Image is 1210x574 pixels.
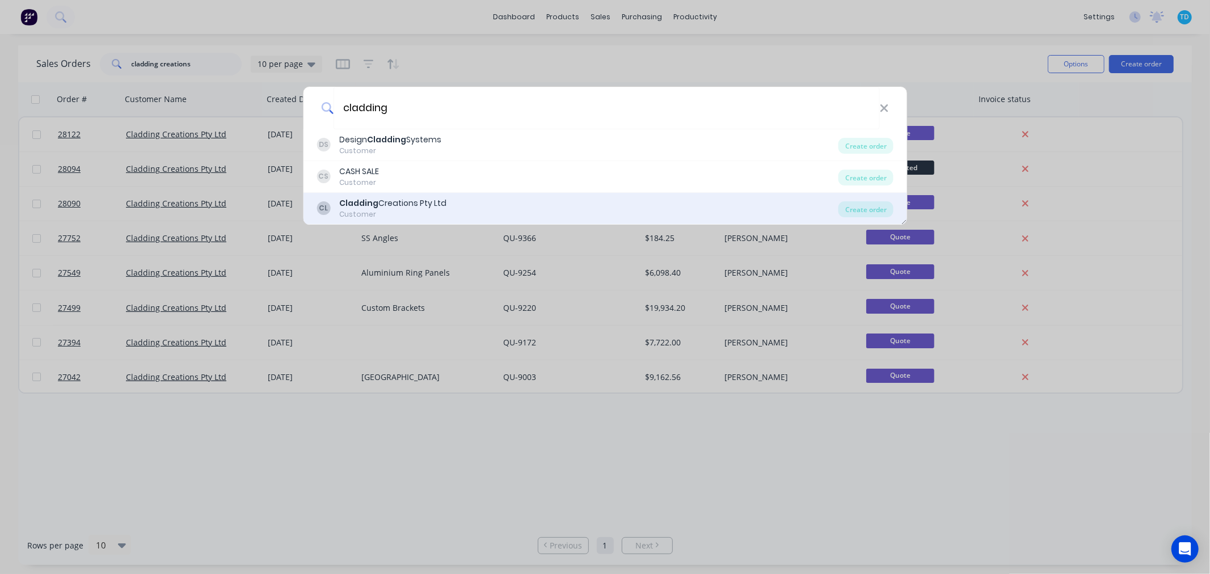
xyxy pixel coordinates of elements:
[838,138,893,154] div: Create order
[367,134,406,145] b: Cladding
[838,201,893,217] div: Create order
[334,87,880,129] input: Enter a customer name to create a new order...
[339,178,379,188] div: Customer
[339,166,379,178] div: CASH SALE
[339,146,441,156] div: Customer
[317,201,330,215] div: CL
[339,209,446,220] div: Customer
[317,170,330,183] div: CS
[339,134,441,146] div: Design Systems
[838,170,893,185] div: Create order
[339,197,378,209] b: Cladding
[339,197,446,209] div: Creations Pty Ltd
[1171,535,1199,563] div: Open Intercom Messenger
[317,138,330,151] div: DS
